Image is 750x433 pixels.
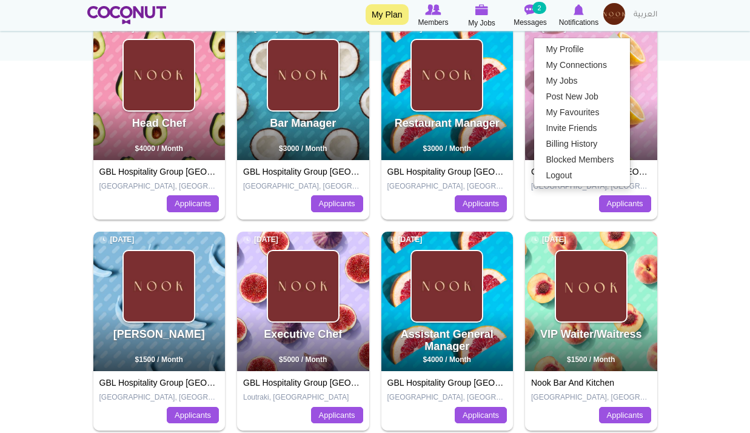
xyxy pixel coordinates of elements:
[599,407,651,424] a: Applicants
[534,136,630,152] a: Billing History
[409,3,458,29] a: Browse Members Members
[243,24,278,34] span: [DATE]
[132,117,186,129] a: Head Chef
[243,167,418,176] a: GBL Hospitality Group [GEOGRAPHIC_DATA]
[87,6,167,24] img: Home
[531,167,706,176] a: GBL Hospitality Group [GEOGRAPHIC_DATA]
[387,24,423,34] span: [DATE]
[524,4,537,15] img: Messages
[531,235,566,245] span: [DATE]
[99,392,219,403] p: [GEOGRAPHIC_DATA], [GEOGRAPHIC_DATA]
[534,120,630,136] a: Invite Friends
[534,167,630,183] a: Logout
[387,181,507,192] p: [GEOGRAPHIC_DATA], [GEOGRAPHIC_DATA]
[599,195,651,212] a: Applicants
[532,2,546,14] small: 2
[243,392,363,403] p: Loutraki, [GEOGRAPHIC_DATA]
[475,4,489,15] img: My Jobs
[167,407,219,424] a: Applicants
[99,181,219,192] p: [GEOGRAPHIC_DATA], [GEOGRAPHIC_DATA]
[455,407,507,424] a: Applicants
[423,144,471,153] span: $3000 / Month
[113,328,205,340] a: [PERSON_NAME]
[534,89,630,104] a: Post New Job
[534,73,630,89] a: My Jobs
[534,57,630,73] a: My Connections
[514,16,547,29] span: Messages
[574,4,584,15] img: Notifications
[387,392,507,403] p: [GEOGRAPHIC_DATA], [GEOGRAPHIC_DATA]
[311,407,363,424] a: Applicants
[534,104,630,120] a: My Favourites
[395,117,500,129] a: Restaurant Manager
[279,355,327,364] span: $5000 / Month
[167,195,219,212] a: Applicants
[468,17,495,29] span: My Jobs
[279,144,327,153] span: $3000 / Month
[423,355,471,364] span: $4000 / Month
[366,4,409,25] a: My Plan
[243,181,363,192] p: [GEOGRAPHIC_DATA], [GEOGRAPHIC_DATA]
[425,4,441,15] img: Browse Members
[506,3,555,29] a: Messages Messages 2
[243,378,418,388] a: GBL Hospitality Group [GEOGRAPHIC_DATA]
[401,328,494,352] a: Assistant General Manager
[455,195,507,212] a: Applicants
[99,24,135,34] span: [DATE]
[264,328,342,340] a: Executive Chef
[270,117,336,129] a: Bar Manager
[534,152,630,167] a: Blocked Members
[531,392,651,403] p: [GEOGRAPHIC_DATA], [GEOGRAPHIC_DATA]
[135,355,183,364] span: $1500 / Month
[534,41,630,57] a: My Profile
[387,378,562,388] a: GBL Hospitality Group [GEOGRAPHIC_DATA]
[311,195,363,212] a: Applicants
[99,167,274,176] a: GBL Hospitality Group [GEOGRAPHIC_DATA]
[628,3,663,27] a: العربية
[531,24,566,34] span: [DATE]
[418,16,448,29] span: Members
[555,3,603,29] a: Notifications Notifications
[531,181,651,192] p: [GEOGRAPHIC_DATA], [GEOGRAPHIC_DATA]
[99,235,135,245] span: [DATE]
[387,235,423,245] span: [DATE]
[540,328,641,340] a: VIP Waiter/Waitress
[99,378,274,388] a: GBL Hospitality Group [GEOGRAPHIC_DATA]
[135,144,183,153] span: $4000 / Month
[531,378,614,388] a: Nook Bar And Kitchen
[458,3,506,29] a: My Jobs My Jobs
[387,167,562,176] a: GBL Hospitality Group [GEOGRAPHIC_DATA]
[567,355,615,364] span: $1500 / Month
[243,235,278,245] span: [DATE]
[559,16,598,29] span: Notifications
